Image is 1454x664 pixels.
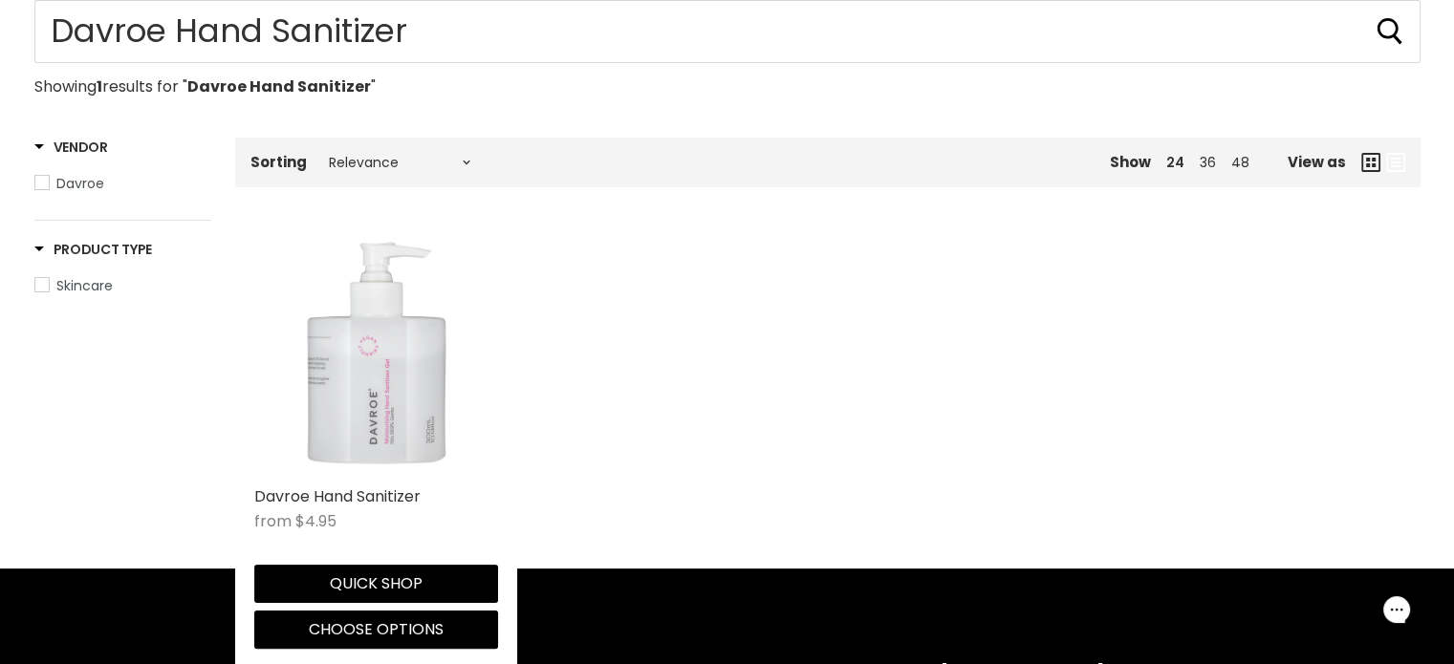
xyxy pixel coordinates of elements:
[254,610,498,649] button: Choose options
[1110,152,1151,172] span: Show
[1200,153,1216,172] a: 36
[34,138,108,157] h3: Vendor
[1231,153,1249,172] a: 48
[97,75,102,97] strong: 1
[34,173,211,194] a: Davroe
[1166,153,1184,172] a: 24
[56,276,113,295] span: Skincare
[1375,16,1405,47] button: Search
[254,485,421,507] a: Davroe Hand Sanitizer
[309,618,444,640] span: Choose options
[34,240,153,259] h3: Product Type
[254,510,292,532] span: from
[34,78,1421,96] p: Showing results for " "
[56,174,104,193] span: Davroe
[295,510,336,532] span: $4.95
[254,233,498,477] img: Davroe Hand Sanitizer
[34,275,211,296] a: Skincare
[250,154,307,170] label: Sorting
[1288,154,1346,170] span: View as
[254,565,498,603] button: Quick shop
[1358,574,1435,645] iframe: Gorgias live chat messenger
[187,75,371,97] strong: Davroe Hand Sanitizer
